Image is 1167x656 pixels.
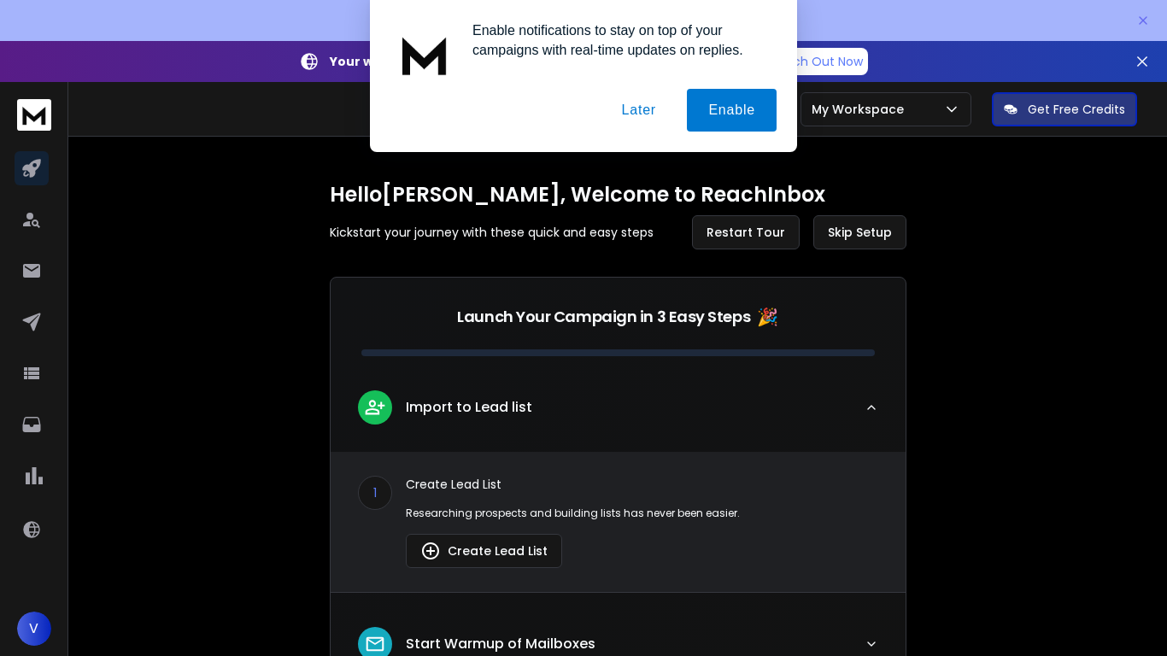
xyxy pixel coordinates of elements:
[364,633,386,655] img: lead
[330,224,654,241] p: Kickstart your journey with these quick and easy steps
[406,634,595,654] p: Start Warmup of Mailboxes
[692,215,800,249] button: Restart Tour
[828,224,892,241] span: Skip Setup
[406,534,562,568] button: Create Lead List
[406,397,532,418] p: Import to Lead list
[331,452,906,592] div: leadImport to Lead list
[757,305,778,329] span: 🎉
[687,89,777,132] button: Enable
[17,612,51,646] button: V
[457,305,750,329] p: Launch Your Campaign in 3 Easy Steps
[331,377,906,452] button: leadImport to Lead list
[390,20,459,89] img: notification icon
[600,89,677,132] button: Later
[330,181,906,208] h1: Hello [PERSON_NAME] , Welcome to ReachInbox
[813,215,906,249] button: Skip Setup
[364,396,386,418] img: lead
[406,507,878,520] p: Researching prospects and building lists has never been easier.
[406,476,878,493] p: Create Lead List
[459,20,777,60] div: Enable notifications to stay on top of your campaigns with real-time updates on replies.
[358,476,392,510] div: 1
[420,541,441,561] img: lead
